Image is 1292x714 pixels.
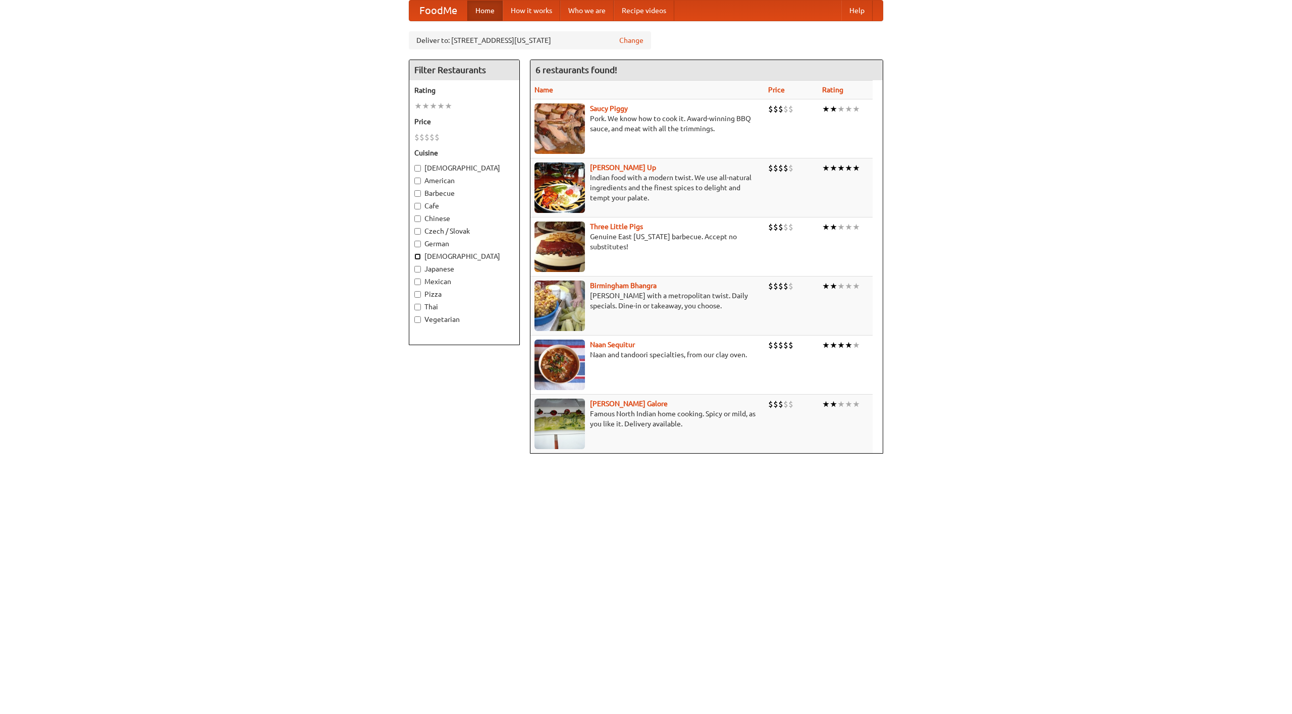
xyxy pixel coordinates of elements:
[845,281,852,292] li: ★
[409,31,651,49] div: Deliver to: [STREET_ADDRESS][US_STATE]
[560,1,614,21] a: Who we are
[414,316,421,323] input: Vegetarian
[414,266,421,272] input: Japanese
[773,340,778,351] li: $
[788,222,793,233] li: $
[773,281,778,292] li: $
[830,222,837,233] li: ★
[414,178,421,184] input: American
[619,35,643,45] a: Change
[414,228,421,235] input: Czech / Slovak
[845,103,852,115] li: ★
[822,103,830,115] li: ★
[534,173,760,203] p: Indian food with a modern twist. We use all-natural ingredients and the finest spices to delight ...
[534,291,760,311] p: [PERSON_NAME] with a metropolitan twist. Daily specials. Dine-in or takeaway, you choose.
[414,117,514,127] h5: Price
[503,1,560,21] a: How it works
[778,340,783,351] li: $
[783,399,788,410] li: $
[768,86,785,94] a: Price
[822,222,830,233] li: ★
[783,222,788,233] li: $
[414,289,514,299] label: Pizza
[590,400,668,408] a: [PERSON_NAME] Galore
[768,103,773,115] li: $
[822,162,830,174] li: ★
[534,162,585,213] img: curryup.jpg
[837,162,845,174] li: ★
[614,1,674,21] a: Recipe videos
[414,314,514,324] label: Vegetarian
[414,100,422,112] li: ★
[534,281,585,331] img: bhangra.jpg
[778,222,783,233] li: $
[414,304,421,310] input: Thai
[788,340,793,351] li: $
[768,222,773,233] li: $
[822,399,830,410] li: ★
[773,399,778,410] li: $
[788,103,793,115] li: $
[837,399,845,410] li: ★
[414,203,421,209] input: Cafe
[590,282,657,290] a: Birmingham Bhangra
[841,1,873,21] a: Help
[845,162,852,174] li: ★
[445,100,452,112] li: ★
[424,132,429,143] li: $
[783,103,788,115] li: $
[409,60,519,80] h4: Filter Restaurants
[590,104,628,113] a: Saucy Piggy
[414,165,421,172] input: [DEMOGRAPHIC_DATA]
[773,162,778,174] li: $
[837,340,845,351] li: ★
[414,190,421,197] input: Barbecue
[414,279,421,285] input: Mexican
[534,340,585,390] img: naansequitur.jpg
[429,132,435,143] li: $
[534,409,760,429] p: Famous North Indian home cooking. Spicy or mild, as you like it. Delivery available.
[414,239,514,249] label: German
[778,103,783,115] li: $
[534,114,760,134] p: Pork. We know how to cook it. Award-winning BBQ sauce, and meat with all the trimmings.
[590,223,643,231] a: Three Little Pigs
[590,341,635,349] b: Naan Sequitur
[830,340,837,351] li: ★
[414,163,514,173] label: [DEMOGRAPHIC_DATA]
[414,253,421,260] input: [DEMOGRAPHIC_DATA]
[414,188,514,198] label: Barbecue
[778,399,783,410] li: $
[534,350,760,360] p: Naan and tandoori specialties, from our clay oven.
[534,86,553,94] a: Name
[414,226,514,236] label: Czech / Slovak
[534,103,585,154] img: saucy.jpg
[822,340,830,351] li: ★
[414,241,421,247] input: German
[414,264,514,274] label: Japanese
[414,277,514,287] label: Mexican
[822,281,830,292] li: ★
[852,162,860,174] li: ★
[535,65,617,75] ng-pluralize: 6 restaurants found!
[414,201,514,211] label: Cafe
[414,302,514,312] label: Thai
[414,291,421,298] input: Pizza
[852,222,860,233] li: ★
[778,162,783,174] li: $
[783,281,788,292] li: $
[830,162,837,174] li: ★
[773,222,778,233] li: $
[788,399,793,410] li: $
[773,103,778,115] li: $
[830,399,837,410] li: ★
[845,222,852,233] li: ★
[534,222,585,272] img: littlepigs.jpg
[590,163,656,172] b: [PERSON_NAME] Up
[852,399,860,410] li: ★
[429,100,437,112] li: ★
[414,251,514,261] label: [DEMOGRAPHIC_DATA]
[845,340,852,351] li: ★
[534,399,585,449] img: currygalore.jpg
